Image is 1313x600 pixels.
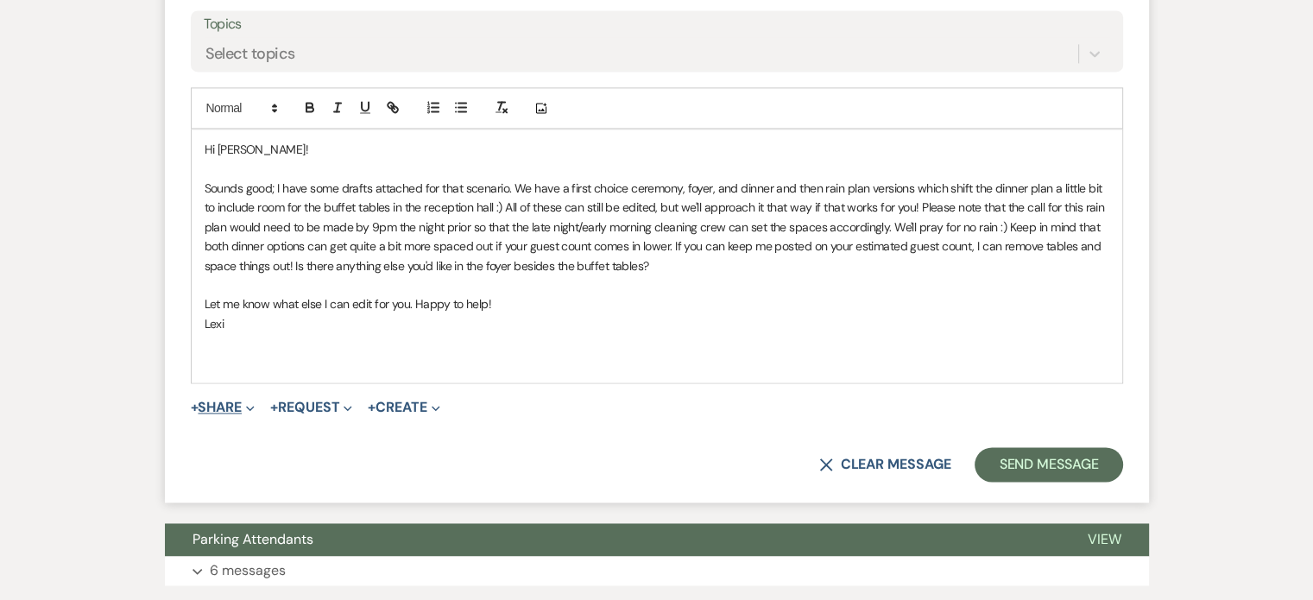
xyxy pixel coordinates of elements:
button: Create [368,401,439,414]
button: Clear message [819,458,950,471]
span: + [270,401,278,414]
label: Topics [204,12,1110,37]
button: Send Message [975,447,1122,482]
span: View [1088,530,1121,548]
button: Parking Attendants [165,523,1060,556]
span: Parking Attendants [193,530,313,548]
p: Sounds good; I have some drafts attached for that scenario. We have a first choice ceremony, foye... [205,179,1109,275]
button: View [1060,523,1149,556]
button: 6 messages [165,556,1149,585]
span: + [368,401,376,414]
p: Hi [PERSON_NAME]! [205,140,1109,159]
p: 6 messages [210,559,286,582]
span: + [191,401,199,414]
button: Share [191,401,256,414]
button: Request [270,401,352,414]
p: Let me know what else I can edit for you. Happy to help! [205,294,1109,313]
div: Select topics [205,42,295,66]
p: Lexi [205,314,1109,333]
